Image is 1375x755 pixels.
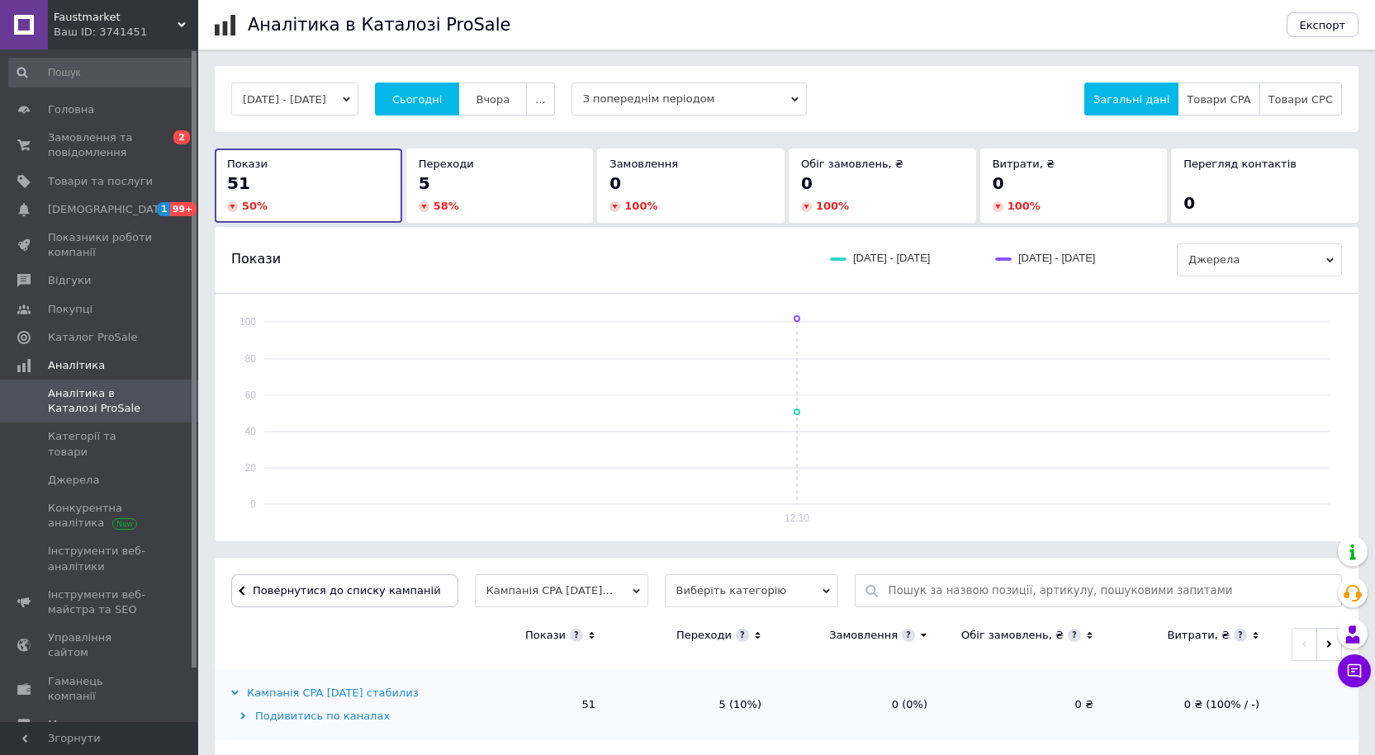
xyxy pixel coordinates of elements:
[253,584,441,597] span: Повернутися до списку кампаній
[248,15,510,35] h1: Аналітика в Каталозі ProSale
[48,587,153,617] span: Інструменти веб-майстра та SEO
[801,158,903,170] span: Обіг замовлень, ₴
[993,158,1055,170] span: Витрати, ₴
[54,25,198,40] div: Ваш ID: 3741451
[446,669,612,740] td: 51
[231,250,281,268] span: Покази
[419,173,430,193] span: 5
[48,202,170,217] span: [DEMOGRAPHIC_DATA]
[170,202,197,216] span: 99+
[665,574,838,607] span: Виберіть категорію
[227,158,268,170] span: Покази
[231,574,458,607] button: Повернутися до списку кампаній
[676,628,732,643] div: Переходи
[1178,83,1259,116] button: Товари CPA
[48,630,153,660] span: Управління сайтом
[245,353,257,365] text: 80
[1008,200,1041,212] span: 100 %
[231,709,442,724] div: Подивитись по каналах
[571,83,807,116] span: З попереднім періодом
[1084,83,1178,116] button: Загальні дані
[48,674,153,704] span: Гаманець компанії
[476,93,510,106] span: Вчора
[1183,158,1297,170] span: Перегляд контактів
[526,83,554,116] button: ...
[1183,193,1195,213] span: 0
[48,717,90,732] span: Маркет
[961,628,1064,643] div: Обіг замовлень, ₴
[535,93,545,106] span: ...
[1167,628,1230,643] div: Витрати, ₴
[245,426,257,437] text: 40
[829,628,898,643] div: Замовлення
[48,330,137,345] span: Каталог ProSale
[816,200,849,212] span: 100 %
[48,130,153,160] span: Замовлення та повідомлення
[525,628,566,643] div: Покази
[612,669,778,740] td: 5 (10%)
[1177,243,1342,276] span: Джерела
[801,173,813,193] span: 0
[231,83,358,116] button: [DATE] - [DATE]
[173,130,190,144] span: 2
[785,512,809,524] text: 12.10
[48,174,153,189] span: Товари та послуги
[1338,654,1371,687] button: Чат з покупцем
[1259,83,1342,116] button: Товари CPC
[48,230,153,260] span: Показники роботи компанії
[48,501,153,531] span: Конкурентна аналітика
[48,429,153,459] span: Категорії та товари
[1287,12,1359,37] button: Експорт
[778,669,944,740] td: 0 (0%)
[242,200,268,212] span: 50 %
[609,173,621,193] span: 0
[231,686,419,701] div: Кампанія CPA [DATE] стабилиз
[250,498,256,510] text: 0
[1268,93,1333,106] span: Товари CPC
[48,386,153,416] span: Аналітика в Каталозі ProSale
[458,83,527,116] button: Вчора
[1093,93,1169,106] span: Загальні дані
[239,316,256,328] text: 100
[375,83,460,116] button: Сьогодні
[157,202,170,216] span: 1
[434,200,459,212] span: 58 %
[609,158,678,170] span: Замовлення
[993,173,1004,193] span: 0
[54,10,178,25] span: Faustmarket
[944,669,1110,740] td: 0 ₴
[1110,669,1276,740] td: 0 ₴ (100% / -)
[392,93,443,106] span: Сьогодні
[48,102,94,117] span: Головна
[245,389,257,401] text: 60
[48,473,99,488] span: Джерела
[48,273,91,288] span: Відгуки
[245,462,257,474] text: 20
[1300,19,1346,31] span: Експорт
[227,173,250,193] span: 51
[889,575,1333,606] input: Пошук за назвою позиції, артикулу, пошуковими запитами
[8,58,195,87] input: Пошук
[419,158,474,170] span: Переходи
[624,200,657,212] span: 100 %
[48,358,105,373] span: Аналітика
[475,574,648,607] span: Кампанія CPA [DATE] стабилиз
[48,544,153,573] span: Інструменти веб-аналітики
[48,302,92,317] span: Покупці
[1187,93,1250,106] span: Товари CPA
